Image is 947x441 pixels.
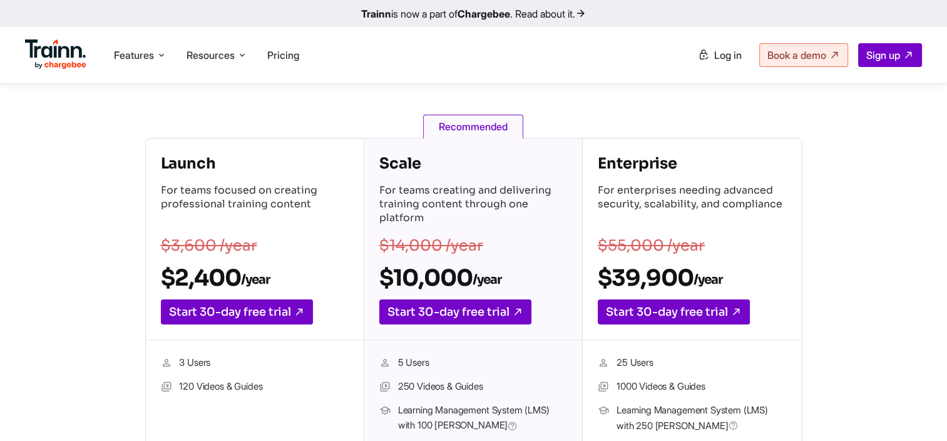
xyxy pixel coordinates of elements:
[598,264,786,292] h2: $39,900
[714,49,742,61] span: Log in
[161,184,349,227] p: For teams focused on creating professional training content
[423,115,523,138] span: Recommended
[379,184,567,227] p: For teams creating and delivering training content through one platform
[598,355,786,371] li: 25 Users
[379,236,483,255] s: $14,000 /year
[379,379,567,395] li: 250 Videos & Guides
[598,236,705,255] s: $55,000 /year
[379,153,567,174] h4: Scale
[884,381,947,441] iframe: Chat Widget
[759,43,848,67] a: Book a demo
[161,379,349,395] li: 120 Videos & Guides
[161,236,257,255] s: $3,600 /year
[379,299,531,324] a: Start 30-day free trial
[187,48,235,62] span: Resources
[473,272,501,288] sub: /year
[598,184,786,227] p: For enterprises needing advanced security, scalability, and compliance
[458,8,510,20] b: Chargebee
[866,49,900,61] span: Sign up
[858,43,922,67] a: Sign up
[690,44,749,66] a: Log in
[267,49,299,61] a: Pricing
[379,355,567,371] li: 5 Users
[767,49,826,61] span: Book a demo
[379,264,567,292] h2: $10,000
[241,272,270,288] sub: /year
[161,264,349,292] h2: $2,400
[598,379,786,395] li: 1000 Videos & Guides
[398,403,567,434] span: Learning Management System (LMS) with 100 [PERSON_NAME]
[114,48,154,62] span: Features
[361,8,391,20] b: Trainn
[161,355,349,371] li: 3 Users
[598,299,750,324] a: Start 30-day free trial
[161,153,349,174] h4: Launch
[694,272,722,288] sub: /year
[25,39,86,70] img: Trainn Logo
[598,153,786,174] h4: Enterprise
[617,403,786,433] span: Learning Management System (LMS) with 250 [PERSON_NAME]
[161,299,313,324] a: Start 30-day free trial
